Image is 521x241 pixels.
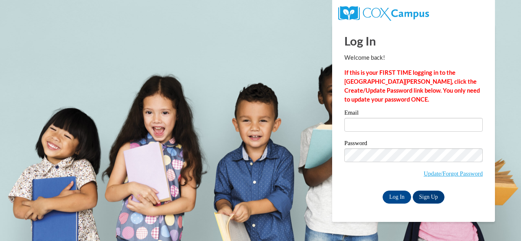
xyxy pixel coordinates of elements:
strong: If this is your FIRST TIME logging in to the [GEOGRAPHIC_DATA][PERSON_NAME], click the Create/Upd... [344,69,480,103]
p: Welcome back! [344,53,483,62]
a: Update/Forgot Password [424,170,483,177]
input: Log In [383,191,411,204]
label: Email [344,110,483,118]
a: COX Campus [338,9,429,16]
label: Password [344,140,483,148]
a: Sign Up [413,191,444,204]
img: COX Campus [338,6,429,21]
h1: Log In [344,33,483,49]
